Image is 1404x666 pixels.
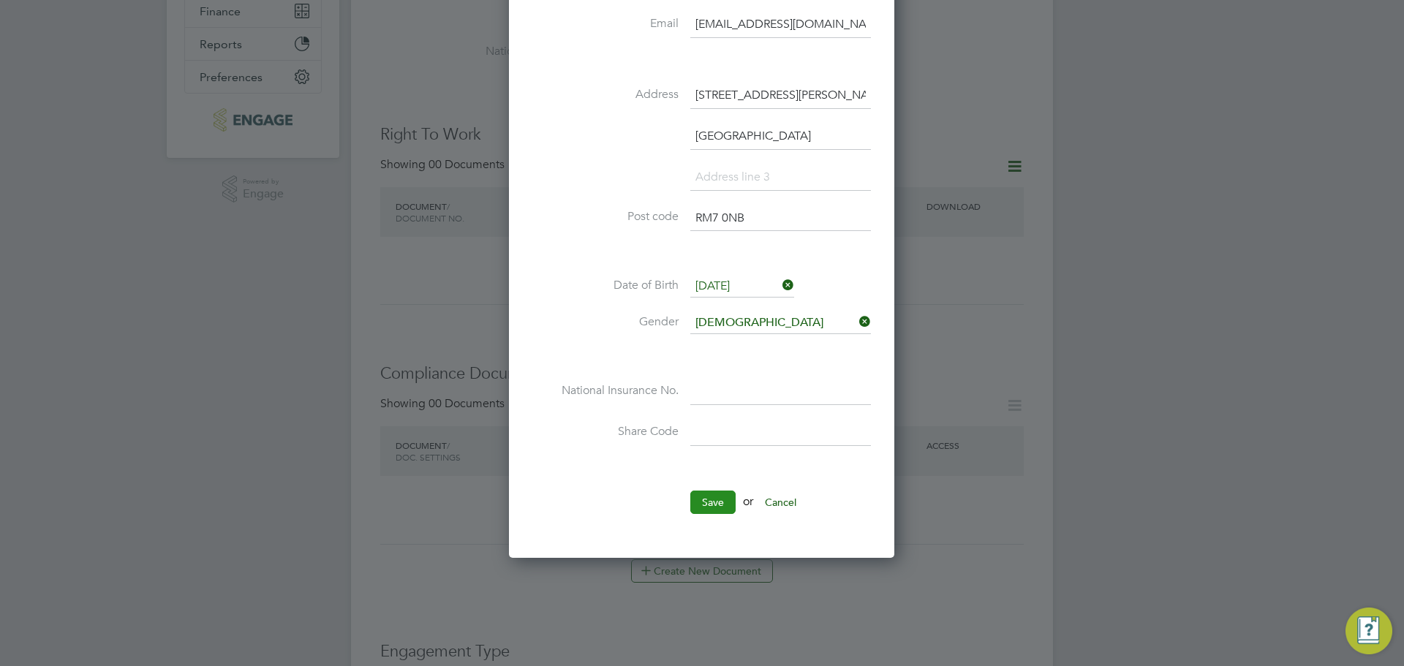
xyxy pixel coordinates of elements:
[532,16,679,31] label: Email
[532,87,679,102] label: Address
[690,164,871,191] input: Address line 3
[532,314,679,330] label: Gender
[690,124,871,150] input: Address line 2
[690,276,794,298] input: Select one
[753,491,808,514] button: Cancel
[532,383,679,398] label: National Insurance No.
[690,312,871,334] input: Select one
[532,491,871,529] li: or
[532,209,679,224] label: Post code
[690,491,736,514] button: Save
[690,83,871,109] input: Address line 1
[532,278,679,293] label: Date of Birth
[532,424,679,439] label: Share Code
[1345,608,1392,654] button: Engage Resource Center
